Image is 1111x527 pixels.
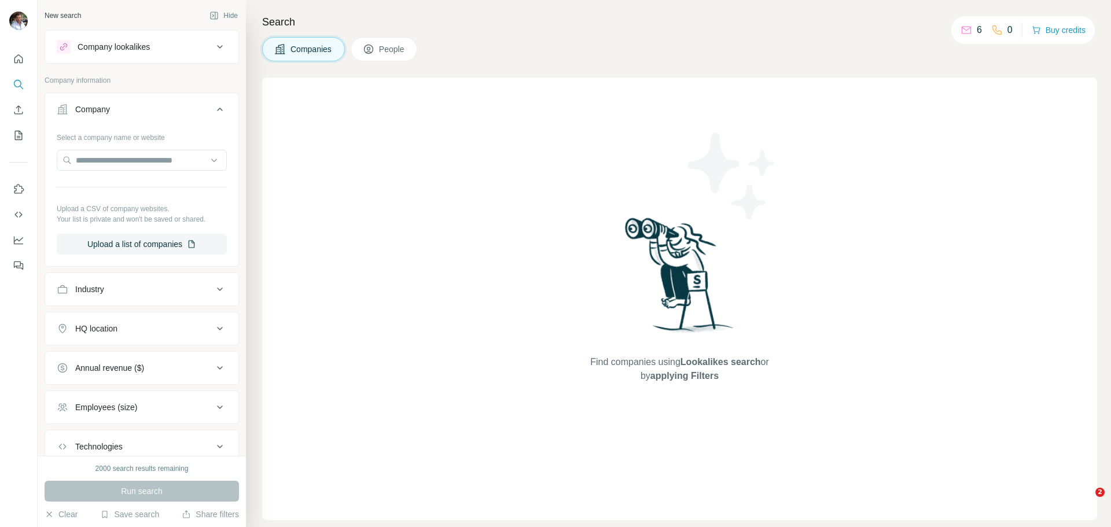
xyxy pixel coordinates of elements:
[9,49,28,69] button: Quick start
[57,128,227,143] div: Select a company name or website
[95,463,189,474] div: 2000 search results remaining
[100,508,159,520] button: Save search
[1007,23,1013,37] p: 0
[9,12,28,30] img: Avatar
[45,95,238,128] button: Company
[45,315,238,342] button: HQ location
[9,204,28,225] button: Use Surfe API
[620,215,740,344] img: Surfe Illustration - Woman searching with binoculars
[45,75,239,86] p: Company information
[650,371,719,381] span: applying Filters
[75,323,117,334] div: HQ location
[1072,488,1099,515] iframe: Intercom live chat
[75,104,110,115] div: Company
[45,10,81,21] div: New search
[57,204,227,214] p: Upload a CSV of company websites.
[78,41,150,53] div: Company lookalikes
[379,43,406,55] span: People
[9,99,28,120] button: Enrich CSV
[1095,488,1105,497] span: 2
[45,508,78,520] button: Clear
[977,23,982,37] p: 6
[57,214,227,224] p: Your list is private and won't be saved or shared.
[75,283,104,295] div: Industry
[45,354,238,382] button: Annual revenue ($)
[201,7,246,24] button: Hide
[9,125,28,146] button: My lists
[182,508,239,520] button: Share filters
[45,433,238,460] button: Technologies
[45,393,238,421] button: Employees (size)
[290,43,333,55] span: Companies
[45,275,238,303] button: Industry
[9,74,28,95] button: Search
[9,255,28,276] button: Feedback
[1032,22,1086,38] button: Buy credits
[45,33,238,61] button: Company lookalikes
[587,355,772,383] span: Find companies using or by
[75,441,123,452] div: Technologies
[75,362,144,374] div: Annual revenue ($)
[75,401,137,413] div: Employees (size)
[57,234,227,255] button: Upload a list of companies
[680,124,784,228] img: Surfe Illustration - Stars
[262,14,1097,30] h4: Search
[680,357,761,367] span: Lookalikes search
[9,230,28,250] button: Dashboard
[9,179,28,200] button: Use Surfe on LinkedIn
